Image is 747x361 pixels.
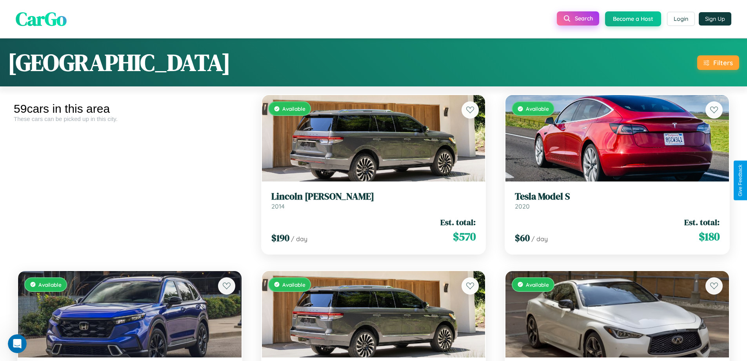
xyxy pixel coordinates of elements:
span: Available [38,281,62,288]
span: 2020 [515,202,530,210]
div: 59 cars in this area [14,102,246,115]
span: 2014 [271,202,285,210]
span: Available [526,281,549,288]
span: $ 60 [515,231,530,244]
iframe: Intercom live chat [8,334,27,353]
span: CarGo [16,6,67,32]
span: Available [282,105,305,112]
span: Est. total: [440,216,476,228]
h3: Lincoln [PERSON_NAME] [271,191,476,202]
button: Filters [697,55,739,70]
span: $ 190 [271,231,289,244]
span: Search [575,15,593,22]
span: $ 570 [453,229,476,244]
div: Filters [713,59,733,67]
div: Give Feedback [738,165,743,196]
h3: Tesla Model S [515,191,720,202]
span: / day [531,235,548,243]
button: Sign Up [699,12,731,26]
span: Est. total: [684,216,720,228]
a: Tesla Model S2020 [515,191,720,210]
span: Available [526,105,549,112]
div: These cars can be picked up in this city. [14,115,246,122]
button: Become a Host [605,11,661,26]
button: Login [667,12,695,26]
a: Lincoln [PERSON_NAME]2014 [271,191,476,210]
span: Available [282,281,305,288]
span: / day [291,235,307,243]
span: $ 180 [699,229,720,244]
button: Search [557,11,599,26]
h1: [GEOGRAPHIC_DATA] [8,46,231,79]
